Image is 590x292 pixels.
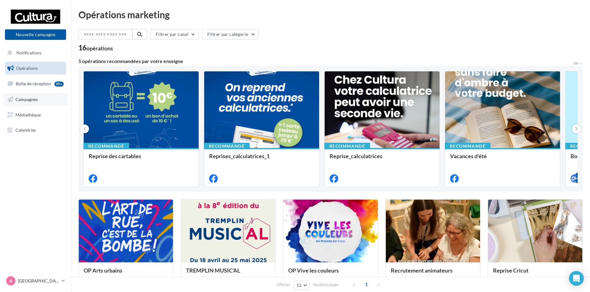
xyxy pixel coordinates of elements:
[15,97,38,102] span: Campagnes
[78,44,113,51] div: 16
[78,10,583,19] div: Opérations marketing
[4,77,67,90] a: Boîte de réception99+
[575,172,581,178] div: 4
[15,127,36,133] span: Calendrier
[186,267,270,280] div: TREMPLIN MUSIC'AL
[294,281,310,290] button: 12
[16,66,38,71] span: Opérations
[4,124,67,137] a: Calendrier
[202,29,258,40] button: Filtrer par catégorie
[150,29,199,40] button: Filtrer par canal
[330,153,435,165] div: Reprise_calculatrices
[361,280,371,290] span: 1
[313,282,339,288] span: résultats/page
[16,50,41,55] span: Notifications
[209,153,314,165] div: Reprises_calculatrices_1
[16,81,51,86] span: Boîte de réception
[445,143,491,150] div: Recommandé
[324,143,370,150] div: Recommandé
[5,275,66,287] a: A [GEOGRAPHIC_DATA]
[450,153,555,165] div: Vacances d'été
[83,143,129,150] div: Recommandé
[297,283,302,288] span: 12
[84,267,168,280] div: OP Arts urbains
[18,278,59,284] p: [GEOGRAPHIC_DATA]
[4,46,65,59] button: Notifications
[204,143,250,150] div: Recommandé
[54,82,64,87] div: 99+
[4,62,67,75] a: Opérations
[86,45,113,51] div: opérations
[78,59,573,64] div: 5 opérations recommandées par votre enseigne
[288,267,373,280] div: OP Vive les couleurs
[15,112,41,117] span: Médiathèque
[493,267,577,280] div: Reprise Cricut
[5,29,66,40] button: Nouvelle campagne
[391,267,475,280] div: Recrutement animateurs
[276,282,290,288] span: Afficher
[9,278,12,284] span: A
[4,93,67,106] a: Campagnes
[569,271,584,286] div: Open Intercom Messenger
[4,108,67,121] a: Médiathèque
[89,153,194,165] div: Reprise des cartables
